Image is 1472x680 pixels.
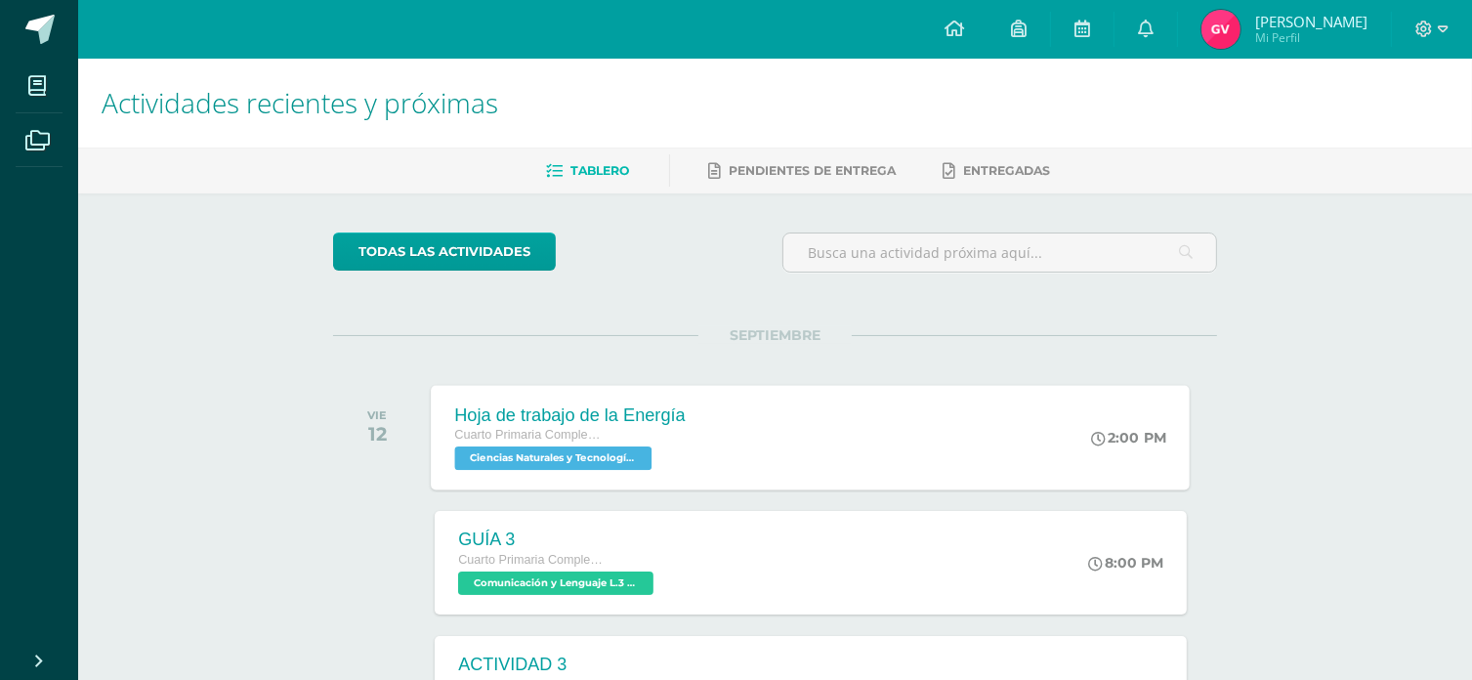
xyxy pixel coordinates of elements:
[102,84,498,121] span: Actividades recientes y próximas
[709,155,897,187] a: Pendientes de entrega
[458,530,658,550] div: GUÍA 3
[571,163,630,178] span: Tablero
[1092,429,1167,446] div: 2:00 PM
[455,446,652,470] span: Ciencias Naturales y Tecnología 'C'
[333,233,556,271] a: todas las Actividades
[455,428,604,442] span: Cuarto Primaria Complementaria
[547,155,630,187] a: Tablero
[1088,554,1163,572] div: 8:00 PM
[458,655,652,675] div: ACTIVIDAD 3
[783,234,1216,272] input: Busca una actividad próxima aquí...
[944,155,1051,187] a: Entregadas
[730,163,897,178] span: Pendientes de entrega
[698,326,852,344] span: SEPTIEMBRE
[458,553,605,567] span: Cuarto Primaria Complementaria
[455,404,687,425] div: Hoja de trabajo de la Energía
[458,572,653,595] span: Comunicación y Lenguaje L.3 (Inglés y Laboratorio) 'C'
[367,408,387,422] div: VIE
[1255,29,1367,46] span: Mi Perfil
[1255,12,1367,31] span: [PERSON_NAME]
[1201,10,1241,49] img: 7dc5dd6dc5eac2a4813ab7ae4b6d8255.png
[964,163,1051,178] span: Entregadas
[367,422,387,446] div: 12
